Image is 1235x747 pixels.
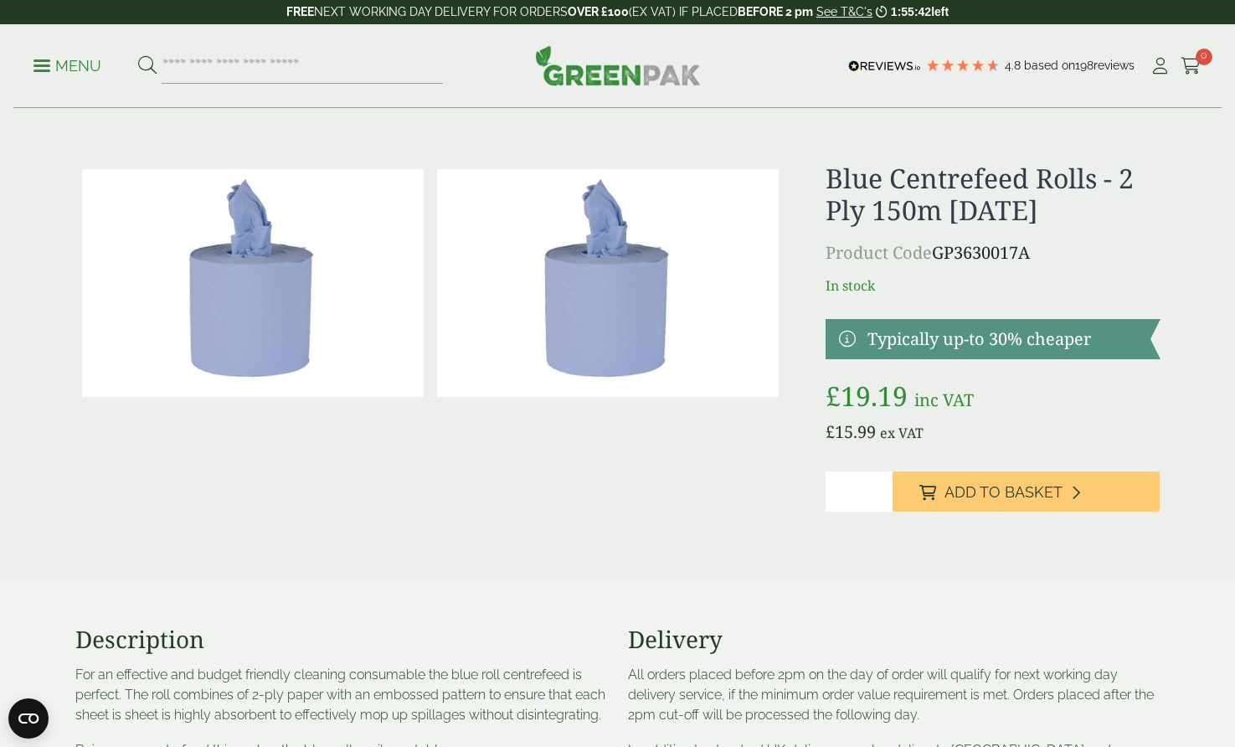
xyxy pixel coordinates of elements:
p: Menu [33,56,101,76]
img: Blue Centrefeed Rolls 2 Ply 150m Full Case 0 [437,169,779,397]
span: Product Code [826,241,932,264]
span: 4.8 [1005,59,1024,72]
h1: Blue Centrefeed Rolls - 2 Ply 150m [DATE] [826,162,1160,227]
button: Open CMP widget [8,698,49,739]
span: 1:55:42 [891,5,931,18]
span: £ [826,420,835,443]
strong: FREE [286,5,314,18]
p: GP3630017A [826,240,1160,265]
a: Menu [33,56,101,73]
p: All orders placed before 2pm on the day of order will qualify for next working day delivery servi... [628,665,1160,725]
div: 4.79 Stars [925,58,1001,73]
p: For an effective and budget friendly cleaning consumable the blue roll centrefeed is perfect. The... [75,665,608,725]
img: REVIEWS.io [848,60,921,72]
span: Add to Basket [944,483,1063,502]
span: Based on [1024,59,1075,72]
i: My Account [1150,58,1171,75]
span: reviews [1093,59,1135,72]
i: Cart [1181,58,1202,75]
span: 0 [1196,49,1212,65]
button: Add to Basket [893,471,1160,512]
span: inc VAT [914,389,974,411]
h3: Delivery [628,626,1160,654]
img: GreenPak Supplies [535,45,701,85]
p: In stock [826,276,1160,296]
bdi: 19.19 [826,378,908,414]
span: £ [826,378,841,414]
span: ex VAT [880,424,924,442]
span: left [931,5,949,18]
a: See T&C's [816,5,872,18]
bdi: 15.99 [826,420,876,443]
img: Blue Centrefeed Rolls 2 Ply 150m 0 [82,169,424,397]
strong: BEFORE 2 pm [738,5,813,18]
span: 198 [1075,59,1093,72]
h3: Description [75,626,608,654]
a: 0 [1181,54,1202,79]
strong: OVER £100 [568,5,629,18]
